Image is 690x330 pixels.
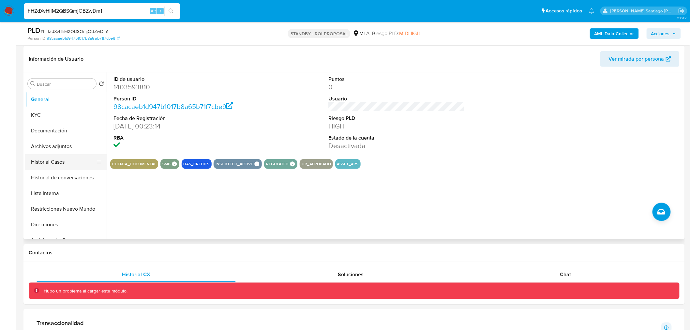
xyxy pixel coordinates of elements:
h1: Contactos [29,249,680,256]
button: Volver al orden por defecto [99,81,104,88]
button: Direcciones [25,217,107,232]
span: Chat [560,271,571,278]
span: MIDHIGH [399,30,420,37]
p: Hubo un problema al cargar este módulo. [44,288,127,294]
button: Historial Casos [25,154,101,170]
button: Ver mirada por persona [600,51,680,67]
dd: HIGH [328,122,465,131]
button: Lista Interna [25,186,107,201]
a: 98cacaeb1d947b1017b8a65b71f7cbe9 [47,36,120,41]
button: Restricciones Nuevo Mundo [25,201,107,217]
button: Archivos adjuntos [25,139,107,154]
b: Person ID [27,36,45,41]
dt: Usuario [328,95,465,102]
button: KYC [25,107,107,123]
h1: Información de Usuario [29,56,83,62]
span: Ver mirada por persona [609,51,664,67]
b: PLD [27,25,40,36]
span: Accesos rápidos [546,7,582,14]
dt: Puntos [328,76,465,83]
dt: Riesgo PLD [328,115,465,122]
p: STANDBY - ROI PROPOSAL [288,29,350,38]
dt: Person ID [113,95,250,102]
dt: ID de usuario [113,76,250,83]
p: roberto.munoz@mercadolibre.com [610,8,676,14]
b: AML Data Collector [594,28,634,39]
button: AML Data Collector [590,28,639,39]
dt: Estado de la cuenta [328,134,465,142]
dd: 1403593810 [113,82,250,92]
dt: Fecha de Registración [113,115,250,122]
span: s [159,8,161,14]
div: MLA [353,30,369,37]
button: search-icon [164,7,178,16]
a: 98cacaeb1d947b1017b8a65b71f7cbe9 [113,102,233,111]
input: Buscar [37,81,94,87]
a: Salir [678,7,685,14]
span: Acciones [651,28,670,39]
span: Soluciones [338,271,364,278]
span: Historial CX [122,271,150,278]
button: Documentación [25,123,107,139]
button: General [25,92,107,107]
button: Historial de conversaciones [25,170,107,186]
dt: RBA [113,134,250,142]
span: # hHZdXvHliM2QBSQmjOBZwDm1 [40,28,108,35]
dd: [DATE] 00:23:14 [113,122,250,131]
span: Riesgo PLD: [372,30,420,37]
button: Anticipos de dinero [25,232,107,248]
button: Buscar [30,81,36,86]
dd: Desactivada [328,141,465,150]
dd: 0 [328,82,465,92]
a: Notificaciones [589,8,594,14]
span: 3.161.2 [677,15,687,21]
button: Acciones [647,28,681,39]
input: Buscar usuario o caso... [24,7,180,15]
span: Alt [151,8,156,14]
